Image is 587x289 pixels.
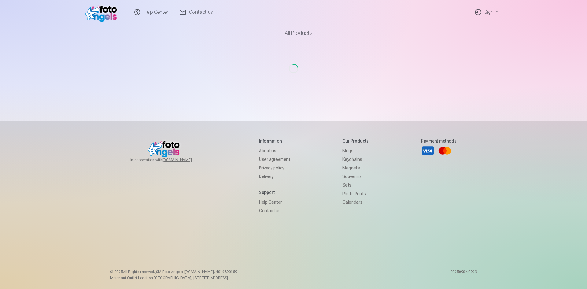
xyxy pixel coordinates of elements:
span: SIA Foto Angels, [DOMAIN_NAME]. 40103901591 [156,270,239,274]
a: Mugs [342,146,369,155]
span: In cooperation with [130,157,207,162]
a: Keychains [342,155,369,164]
a: Mastercard [438,144,452,157]
h5: Support [259,189,290,195]
a: Calendars [342,198,369,206]
a: Photo prints [342,189,369,198]
p: Merchant Outlet Location [GEOGRAPHIC_DATA], [STREET_ADDRESS] [110,276,239,280]
a: Delivery [259,172,290,181]
p: 20250904.0909 [450,269,477,280]
img: /fa1 [85,2,120,22]
a: User agreement [259,155,290,164]
a: All products [268,24,320,42]
a: [DOMAIN_NAME] [162,157,207,162]
a: Help Center [259,198,290,206]
a: Sets [342,181,369,189]
a: Visa [421,144,434,157]
a: Magnets [342,164,369,172]
a: Souvenirs [342,172,369,181]
h5: Payment methods [421,138,457,144]
h5: Information [259,138,290,144]
h5: Our products [342,138,369,144]
a: Contact us [259,206,290,215]
a: About us [259,146,290,155]
a: Privacy policy [259,164,290,172]
p: © 2025 All Rights reserved. , [110,269,239,274]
